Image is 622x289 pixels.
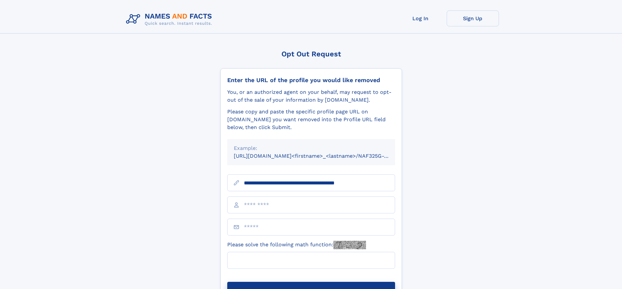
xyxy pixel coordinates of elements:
a: Sign Up [447,10,499,26]
div: Please copy and paste the specific profile page URL on [DOMAIN_NAME] you want removed into the Pr... [227,108,395,131]
div: You, or an authorized agent on your behalf, may request to opt-out of the sale of your informatio... [227,88,395,104]
div: Opt Out Request [220,50,402,58]
a: Log In [394,10,447,26]
small: [URL][DOMAIN_NAME]<firstname>_<lastname>/NAF325G-xxxxxxxx [234,153,407,159]
div: Example: [234,144,389,152]
label: Please solve the following math function: [227,241,366,249]
img: Logo Names and Facts [123,10,217,28]
div: Enter the URL of the profile you would like removed [227,77,395,84]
